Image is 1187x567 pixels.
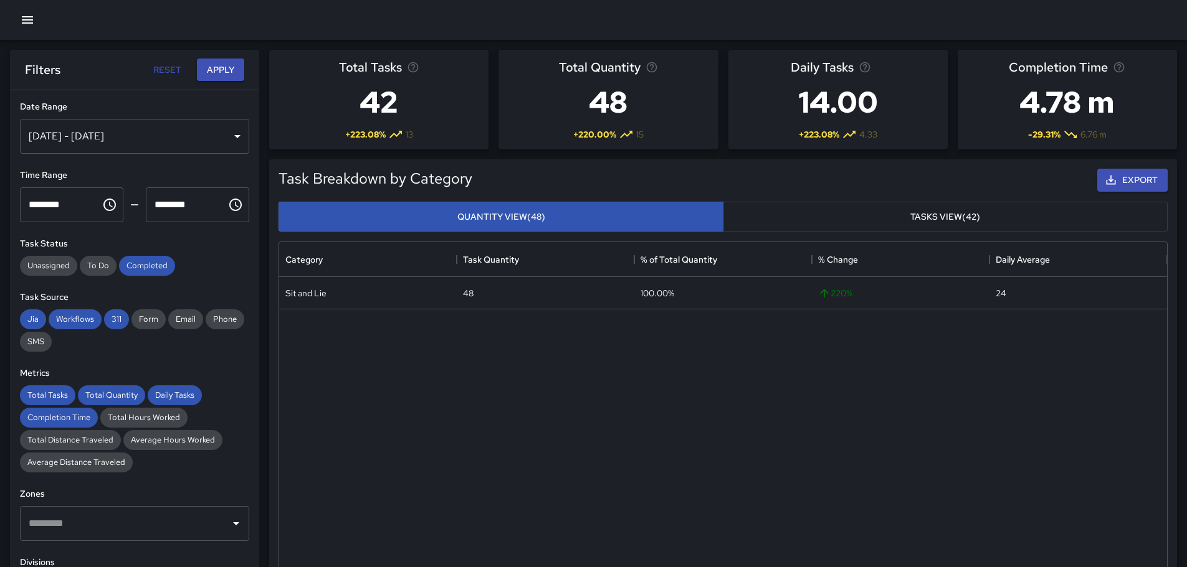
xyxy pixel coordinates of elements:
[148,390,202,400] span: Daily Tasks
[641,242,717,277] div: % of Total Quantity
[1009,77,1125,127] h3: 4.78 m
[20,256,77,276] div: Unassigned
[1097,169,1168,192] button: Export
[406,128,413,141] span: 13
[463,287,474,299] div: 48
[646,61,658,73] svg: Total task quantity in the selected period, compared to the previous period.
[573,128,616,141] span: + 220.00 %
[20,336,52,347] span: SMS
[20,169,249,182] h6: Time Range
[168,309,203,329] div: Email
[78,385,145,405] div: Total Quantity
[123,434,222,445] span: Average Hours Worked
[223,192,248,217] button: Choose time, selected time is 11:59 PM
[20,412,98,423] span: Completion Time
[20,100,249,114] h6: Date Range
[227,515,245,532] button: Open
[20,291,249,304] h6: Task Source
[20,434,121,445] span: Total Distance Traveled
[634,242,812,277] div: % of Total Quantity
[636,128,644,141] span: 15
[279,242,457,277] div: Category
[285,287,327,299] div: Sit and Lie
[131,314,166,324] span: Form
[989,242,1167,277] div: Daily Average
[812,242,989,277] div: % Change
[457,242,634,277] div: Task Quantity
[49,309,102,329] div: Workflows
[859,61,871,73] svg: Average number of tasks per day in the selected period, compared to the previous period.
[20,408,98,428] div: Completion Time
[168,314,203,324] span: Email
[1080,128,1107,141] span: 6.76 m
[799,128,839,141] span: + 223.08 %
[818,242,858,277] div: % Change
[20,332,52,352] div: SMS
[206,314,244,324] span: Phone
[791,57,854,77] span: Daily Tasks
[131,309,166,329] div: Form
[1028,128,1061,141] span: -29.31 %
[123,430,222,450] div: Average Hours Worked
[197,59,244,82] button: Apply
[148,385,202,405] div: Daily Tasks
[20,309,46,329] div: Jia
[20,119,249,154] div: [DATE] - [DATE]
[407,61,419,73] svg: Total number of tasks in the selected period, compared to the previous period.
[641,287,674,299] div: 100.00%
[97,192,122,217] button: Choose time, selected time is 12:00 AM
[20,367,249,380] h6: Metrics
[20,487,249,501] h6: Zones
[791,77,885,127] h3: 14.00
[818,287,852,299] span: 220 %
[78,390,145,400] span: Total Quantity
[80,260,117,271] span: To Do
[996,287,1006,299] div: 24
[119,256,175,276] div: Completed
[723,202,1168,232] button: Tasks View(42)
[104,309,129,329] div: 311
[1113,61,1125,73] svg: Average time taken to complete tasks in the selected period, compared to the previous period.
[559,57,641,77] span: Total Quantity
[20,314,46,324] span: Jia
[279,202,723,232] button: Quantity View(48)
[20,390,75,400] span: Total Tasks
[20,237,249,251] h6: Task Status
[996,242,1050,277] div: Daily Average
[559,77,658,127] h3: 48
[20,260,77,271] span: Unassigned
[285,242,323,277] div: Category
[463,242,519,277] div: Task Quantity
[279,169,472,189] h5: Task Breakdown by Category
[20,457,133,467] span: Average Distance Traveled
[119,260,175,271] span: Completed
[345,128,386,141] span: + 223.08 %
[1009,57,1108,77] span: Completion Time
[20,452,133,472] div: Average Distance Traveled
[104,314,129,324] span: 311
[25,60,60,80] h6: Filters
[20,385,75,405] div: Total Tasks
[339,77,419,127] h3: 42
[80,256,117,276] div: To Do
[206,309,244,329] div: Phone
[49,314,102,324] span: Workflows
[859,128,877,141] span: 4.33
[100,412,188,423] span: Total Hours Worked
[147,59,187,82] button: Reset
[339,57,402,77] span: Total Tasks
[100,408,188,428] div: Total Hours Worked
[20,430,121,450] div: Total Distance Traveled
